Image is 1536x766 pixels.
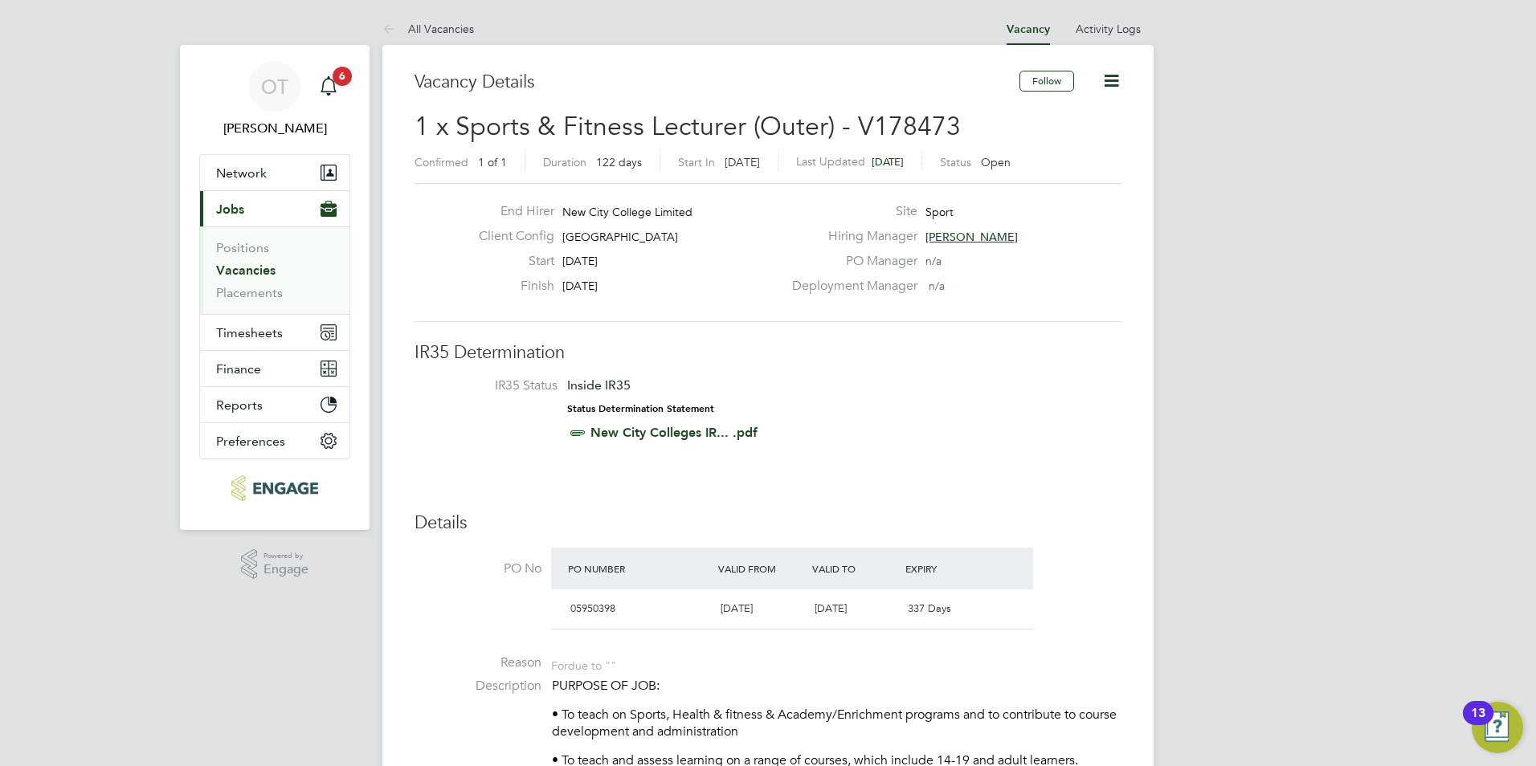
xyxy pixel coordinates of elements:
h3: IR35 Determination [415,341,1121,365]
div: PO Number [564,554,714,583]
button: Open Resource Center, 13 new notifications [1472,702,1523,753]
label: Last Updated [796,154,865,169]
span: New City College Limited [562,205,692,219]
button: Reports [200,387,349,422]
label: Reason [415,654,541,671]
span: 337 Days [908,601,951,615]
span: 1 of 1 [478,155,507,169]
label: Client Config [466,228,554,245]
span: Olivia Triassi [199,119,350,138]
label: Deployment Manager [782,278,917,295]
a: 6 [313,61,345,112]
a: Placements [216,285,283,300]
label: Site [782,203,917,220]
span: 122 days [596,155,642,169]
span: [DATE] [872,155,904,169]
button: Preferences [200,423,349,458]
div: Valid To [808,554,902,583]
a: Vacancy [1007,22,1050,36]
a: Positions [216,240,269,255]
label: Start In [678,155,715,169]
nav: Main navigation [180,45,370,530]
p: • To teach on Sports, Health & fitness & Academy/Enrichment programs and to contribute to course ... [552,707,1121,740]
label: Status [940,155,971,169]
a: Go to home page [199,475,350,501]
button: Follow [1019,71,1074,92]
span: [DATE] [562,279,598,293]
span: Sport [925,205,954,219]
span: Powered by [263,549,308,563]
img: huntereducation-logo-retina.png [231,475,317,501]
label: End Hirer [466,203,554,220]
label: IR35 Status [431,377,558,394]
span: n/a [925,254,942,268]
strong: Status Determination Statement [567,403,714,414]
span: [DATE] [721,601,753,615]
p: PURPOSE OF JOB: [552,678,1121,695]
a: Activity Logs [1076,22,1141,36]
label: Duration [543,155,586,169]
h3: Vacancy Details [415,71,1019,94]
button: Finance [200,351,349,386]
span: 6 [333,67,352,86]
a: All Vacancies [382,22,474,36]
div: Valid From [714,554,808,583]
label: Start [466,253,554,270]
label: PO No [415,560,541,577]
span: Jobs [216,202,244,217]
button: Timesheets [200,315,349,350]
label: Hiring Manager [782,228,917,245]
span: Reports [216,397,263,413]
label: Confirmed [415,155,468,169]
span: Open [981,155,1011,169]
span: n/a [929,279,945,293]
span: OT [261,76,288,97]
span: Network [216,165,267,181]
div: Jobs [200,226,349,314]
button: Jobs [200,191,349,226]
label: Finish [466,278,554,295]
span: Inside IR35 [567,377,631,393]
div: 13 [1471,713,1485,734]
h3: Details [415,511,1121,535]
button: Network [200,155,349,190]
a: Vacancies [216,263,276,278]
a: New City Colleges IR... .pdf [590,425,758,440]
label: Description [415,678,541,695]
span: [DATE] [562,254,598,268]
a: OT[PERSON_NAME] [199,61,350,138]
span: [PERSON_NAME] [925,230,1018,244]
span: Engage [263,563,308,577]
div: For due to "" [551,654,616,673]
a: Powered byEngage [241,549,309,580]
span: Timesheets [216,325,283,340]
span: [DATE] [815,601,847,615]
span: Finance [216,361,261,377]
span: Preferences [216,434,285,449]
span: [DATE] [725,155,760,169]
span: [GEOGRAPHIC_DATA] [562,230,678,244]
div: Expiry [901,554,995,583]
span: 05950398 [570,601,615,615]
span: 1 x Sports & Fitness Lecturer (Outer) - V178473 [415,111,961,142]
label: PO Manager [782,253,917,270]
